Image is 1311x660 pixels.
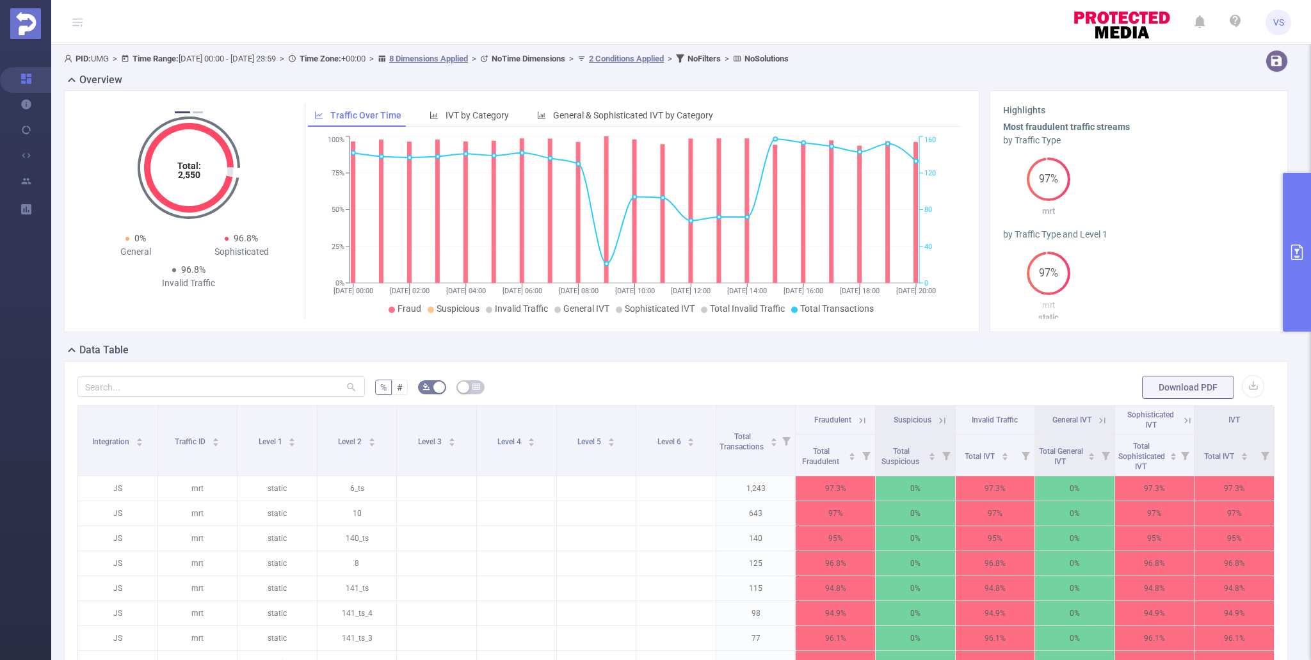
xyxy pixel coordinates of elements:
[330,110,401,120] span: Traffic Over Time
[335,279,344,287] tspan: 0%
[237,476,317,501] p: static
[1035,476,1114,501] p: 0%
[332,243,344,251] tspan: 25%
[288,436,296,444] div: Sort
[777,406,795,476] i: Filter menu
[437,303,479,314] span: Suspicious
[848,451,856,458] div: Sort
[956,526,1035,551] p: 95%
[857,435,875,476] i: Filter menu
[318,476,397,501] p: 6_ts
[237,626,317,650] p: static
[397,382,403,392] span: #
[1035,551,1114,575] p: 0%
[881,447,921,466] span: Total Suspicious
[1194,576,1274,600] p: 94.8%
[924,136,936,145] tspan: 160
[77,376,365,397] input: Search...
[64,54,76,63] i: icon: user
[158,476,237,501] p: mrt
[136,441,143,445] i: icon: caret-down
[1115,626,1194,650] p: 96.1%
[1003,104,1275,117] h3: Highlights
[814,415,851,424] span: Fraudulent
[876,476,955,501] p: 0%
[136,436,143,444] div: Sort
[1127,410,1174,430] span: Sophisticated IVT
[1115,576,1194,600] p: 94.8%
[1170,451,1177,458] div: Sort
[503,287,542,295] tspan: [DATE] 06:00
[607,436,615,444] div: Sort
[796,551,875,575] p: 96.8%
[688,441,695,445] i: icon: caret-down
[79,342,129,358] h2: Data Table
[559,287,599,295] tspan: [DATE] 08:00
[1052,415,1091,424] span: General IVT
[796,476,875,501] p: 97.3%
[848,455,855,459] i: icon: caret-down
[716,626,796,650] p: 77
[300,54,341,63] b: Time Zone:
[136,436,143,440] i: icon: caret-up
[177,161,200,171] tspan: Total:
[972,415,1018,424] span: Invalid Traffic
[418,437,444,446] span: Level 3
[563,303,609,314] span: General IVT
[956,501,1035,526] p: 97%
[448,436,455,440] i: icon: caret-up
[607,441,615,445] i: icon: caret-down
[607,436,615,440] i: icon: caret-up
[318,526,397,551] p: 140_ts
[318,551,397,575] p: 8
[876,551,955,575] p: 0%
[158,626,237,650] p: mrt
[1027,268,1070,278] span: 97%
[332,169,344,177] tspan: 75%
[1176,435,1194,476] i: Filter menu
[1115,501,1194,526] p: 97%
[1088,451,1095,455] i: icon: caret-up
[1194,501,1274,526] p: 97%
[716,601,796,625] p: 98
[720,432,766,451] span: Total Transactions
[328,136,344,145] tspan: 100%
[83,245,189,259] div: General
[495,303,548,314] span: Invalid Traffic
[784,287,823,295] tspan: [DATE] 16:00
[1228,415,1240,424] span: IVT
[158,501,237,526] p: mrt
[1115,551,1194,575] p: 96.8%
[710,303,785,314] span: Total Invalid Traffic
[716,576,796,600] p: 115
[213,436,220,440] i: icon: caret-up
[1241,455,1248,459] i: icon: caret-down
[796,601,875,625] p: 94.9%
[1115,601,1194,625] p: 94.9%
[158,551,237,575] p: mrt
[1273,10,1284,35] span: VS
[1002,451,1009,455] i: icon: caret-up
[688,54,721,63] b: No Filters
[1035,526,1114,551] p: 0%
[924,243,932,251] tspan: 40
[924,169,936,177] tspan: 120
[368,436,376,444] div: Sort
[193,111,203,113] button: 2
[369,441,376,445] i: icon: caret-down
[625,303,695,314] span: Sophisticated IVT
[1115,476,1194,501] p: 97.3%
[492,54,565,63] b: No Time Dimensions
[448,441,455,445] i: icon: caret-down
[876,601,955,625] p: 0%
[1170,451,1177,455] i: icon: caret-up
[840,287,880,295] tspan: [DATE] 18:00
[318,601,397,625] p: 141_ts_4
[389,54,468,63] u: 8 Dimensions Applied
[876,526,955,551] p: 0%
[237,526,317,551] p: static
[76,54,91,63] b: PID:
[78,526,157,551] p: JS
[796,576,875,600] p: 94.8%
[338,437,364,446] span: Level 2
